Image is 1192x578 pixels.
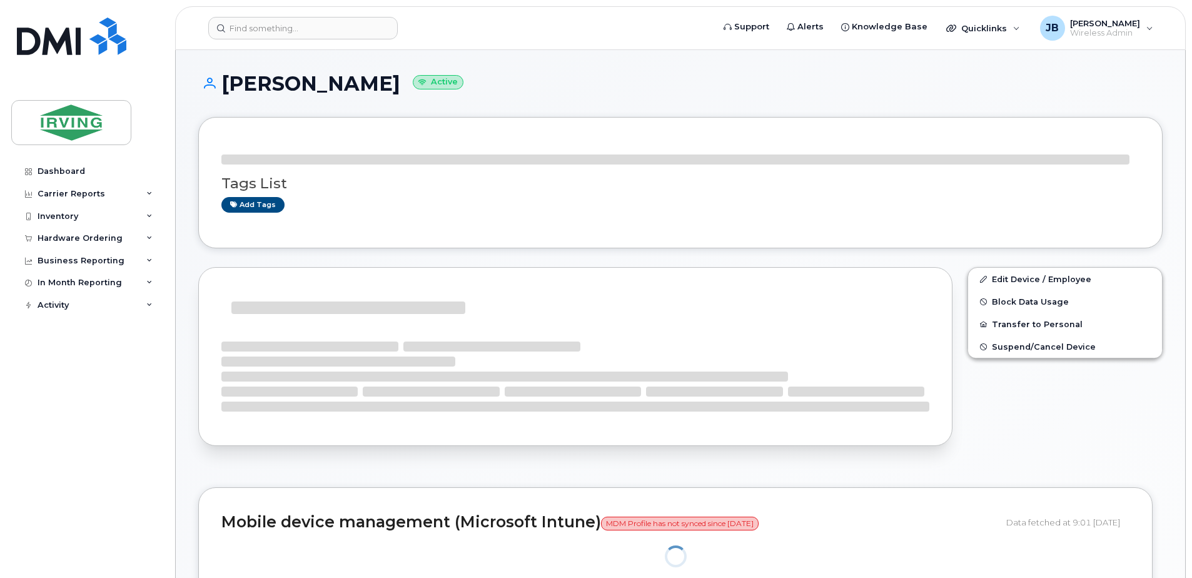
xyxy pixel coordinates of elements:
[221,514,997,531] h2: Mobile device management (Microsoft Intune)
[968,313,1162,335] button: Transfer to Personal
[221,197,285,213] a: Add tags
[601,517,759,530] span: MDM Profile has not synced since [DATE]
[221,176,1139,191] h3: Tags List
[992,342,1096,352] span: Suspend/Cancel Device
[968,290,1162,313] button: Block Data Usage
[1006,510,1129,534] div: Data fetched at 9:01 [DATE]
[198,73,1163,94] h1: [PERSON_NAME]
[968,268,1162,290] a: Edit Device / Employee
[413,75,463,89] small: Active
[968,335,1162,358] button: Suspend/Cancel Device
